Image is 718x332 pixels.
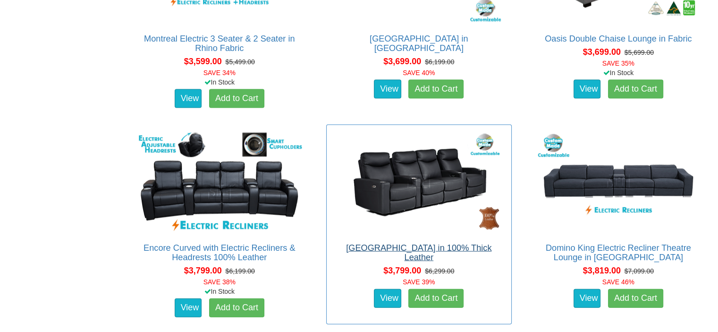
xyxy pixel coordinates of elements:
del: $7,099.00 [625,267,654,275]
img: Domino King Electric Recliner Theatre Lounge in Fabric [533,130,703,234]
a: Oasis Double Chaise Lounge in Fabric [545,34,692,43]
font: SAVE 40% [403,69,435,77]
span: $3,699.00 [383,57,421,66]
a: Add to Cart [408,289,464,308]
a: Montreal Electric 3 Seater & 2 Seater in Rhino Fabric [144,34,295,53]
font: SAVE 35% [602,60,634,67]
a: View [574,80,601,99]
a: Encore Curved with Electric Recliners & Headrests 100% Leather [144,243,295,262]
span: $3,799.00 [383,266,421,275]
a: Domino King Electric Recliner Theatre Lounge in [GEOGRAPHIC_DATA] [546,243,691,262]
span: $3,599.00 [184,57,222,66]
a: [GEOGRAPHIC_DATA] in 100% Thick Leather [346,243,491,262]
del: $5,499.00 [226,58,255,66]
a: View [175,89,202,108]
font: SAVE 46% [602,278,634,286]
del: $5,699.00 [625,49,654,56]
a: Add to Cart [209,89,264,108]
a: Add to Cart [608,289,663,308]
font: SAVE 34% [203,69,236,77]
span: $3,699.00 [583,47,621,57]
span: $3,799.00 [184,266,222,275]
a: [GEOGRAPHIC_DATA] in [GEOGRAPHIC_DATA] [370,34,468,53]
a: View [175,298,202,317]
a: Add to Cart [608,80,663,99]
del: $6,199.00 [226,267,255,275]
div: In Stock [125,77,314,87]
img: Bond Theatre Lounge in 100% Thick Leather [334,130,504,234]
a: View [374,289,401,308]
div: In Stock [524,68,713,77]
div: In Stock [125,287,314,296]
a: Add to Cart [408,80,464,99]
a: Add to Cart [209,298,264,317]
del: $6,199.00 [425,58,454,66]
span: $3,819.00 [583,266,621,275]
del: $6,299.00 [425,267,454,275]
font: SAVE 39% [403,278,435,286]
font: SAVE 38% [203,278,236,286]
img: Encore Curved with Electric Recliners & Headrests 100% Leather [135,130,304,234]
a: View [574,289,601,308]
a: View [374,80,401,99]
